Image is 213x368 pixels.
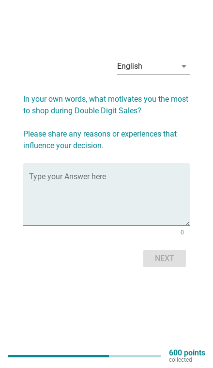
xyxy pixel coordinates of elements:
[169,356,205,363] p: collected
[169,350,205,356] p: 600 points
[178,61,190,72] i: arrow_drop_down
[29,175,190,226] textarea: Type your Answer here
[117,62,142,71] div: English
[181,230,184,235] div: 0
[23,84,190,152] h2: In your own words, what motivates you the most to shop during Double Digit Sales? Please share an...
